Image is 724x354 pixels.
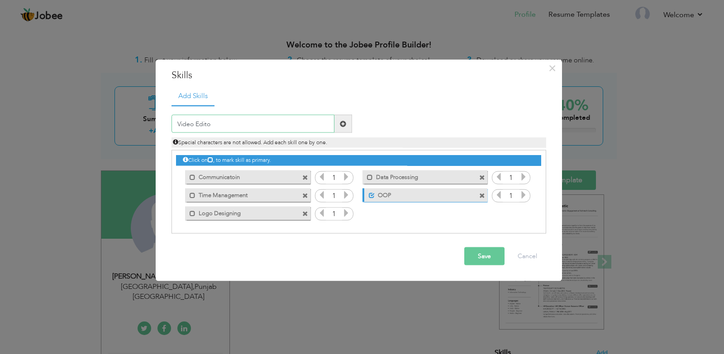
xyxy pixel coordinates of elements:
label: OOP [375,188,465,199]
a: Add Skills [171,86,214,106]
button: Cancel [509,247,546,265]
label: Communicatoin [195,170,287,181]
h3: Skills [171,68,546,82]
button: Save [464,247,505,265]
button: Close [545,61,560,75]
div: Click on , to mark skill as primary. [176,155,541,165]
label: Time Management [195,188,287,199]
label: Logo Designing [195,206,287,217]
label: Data Processing [373,170,464,181]
span: Special characters are not allowed. Add each skill one by one. [173,139,327,146]
span: × [548,60,556,76]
